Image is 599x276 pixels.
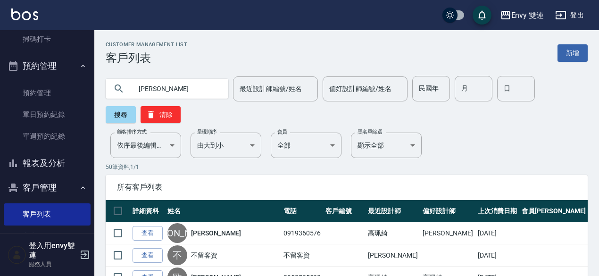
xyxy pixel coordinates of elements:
h3: 客戶列表 [106,51,187,65]
th: 上次消費日期 [475,200,520,222]
span: 所有客戶列表 [117,183,576,192]
a: 單日預約紀錄 [4,104,91,125]
input: 搜尋關鍵字 [132,76,221,101]
a: 卡券管理 [4,226,91,247]
h5: 登入用envy雙連 [29,241,77,260]
label: 黑名單篩選 [358,128,382,135]
div: 依序最後編輯時間 [110,133,181,158]
a: 查看 [133,248,163,263]
button: save [473,6,491,25]
p: 服務人員 [29,260,77,268]
td: 不留客資 [281,244,324,267]
button: 清除 [141,106,181,123]
a: 預約管理 [4,82,91,104]
th: 電話 [281,200,324,222]
div: [PERSON_NAME] [167,223,187,243]
button: 客戶管理 [4,176,91,200]
a: 不留客資 [191,251,217,260]
td: [PERSON_NAME] [420,222,475,244]
h2: Customer Management List [106,42,187,48]
button: 報表及分析 [4,151,91,176]
button: 預約管理 [4,54,91,78]
p: 50 筆資料, 1 / 1 [106,163,588,171]
div: 不 [167,245,187,265]
th: 最近設計師 [366,200,420,222]
button: Envy 雙連 [496,6,548,25]
td: 高珮綺 [366,222,420,244]
label: 會員 [277,128,287,135]
img: Logo [11,8,38,20]
img: Person [8,245,26,264]
label: 顧客排序方式 [117,128,147,135]
td: [DATE] [475,222,520,244]
a: 掃碼打卡 [4,28,91,50]
label: 呈現順序 [197,128,217,135]
button: 登出 [551,7,588,24]
th: 詳細資料 [130,200,165,222]
a: 單週預約紀錄 [4,125,91,147]
a: [PERSON_NAME] [191,228,241,238]
button: 搜尋 [106,106,136,123]
div: Envy 雙連 [511,9,544,21]
td: [PERSON_NAME] [366,244,420,267]
div: 全部 [271,133,341,158]
a: 新增 [557,44,588,62]
th: 偏好設計師 [420,200,475,222]
a: 查看 [133,226,163,241]
td: [DATE] [475,244,520,267]
div: 顯示全部 [351,133,422,158]
th: 姓名 [165,200,281,222]
a: 客戶列表 [4,203,91,225]
th: 會員[PERSON_NAME] [519,200,588,222]
td: 0919360576 [281,222,324,244]
th: 客戶編號 [323,200,366,222]
div: 由大到小 [191,133,261,158]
